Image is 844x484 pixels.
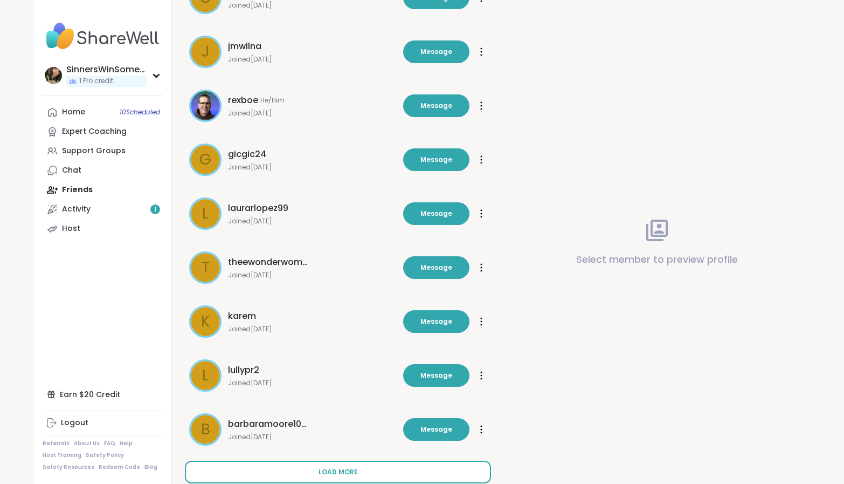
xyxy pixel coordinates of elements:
div: Chat [62,165,81,176]
img: ShareWell Nav Logo [43,17,163,55]
a: Logout [43,413,163,433]
button: Message [403,364,469,387]
span: Message [420,263,452,272]
span: barbaramoore102264 [228,418,309,431]
span: Message [420,317,452,326]
a: Host Training [43,452,81,459]
a: Safety Policy [86,452,124,459]
div: Home [62,107,85,118]
img: SinnersWinSometimes [45,67,62,84]
button: Message [403,202,469,225]
button: Load more [185,461,491,483]
a: Chat [43,161,163,180]
span: Joined [DATE] [228,55,397,64]
a: Expert Coaching [43,122,163,141]
span: Joined [DATE] [228,271,397,280]
span: t [202,256,210,279]
span: Joined [DATE] [228,109,397,118]
span: l [202,202,209,225]
span: Message [420,209,452,219]
span: Joined [DATE] [228,433,397,441]
button: Message [403,418,469,441]
span: Joined [DATE] [228,379,397,387]
div: Logout [61,418,88,428]
span: Message [420,371,452,380]
span: rexboe [228,94,258,107]
span: l [202,364,209,387]
span: Load more [319,467,358,477]
span: lullypr2 [228,364,259,377]
span: He/Him [260,96,285,105]
a: Redeem Code [99,463,140,471]
button: Message [403,256,469,279]
span: 1 [154,205,156,214]
div: Support Groups [62,146,126,156]
a: Activity1 [43,200,163,219]
a: About Us [74,440,100,447]
p: Select member to preview profile [576,252,738,267]
span: b [201,418,210,441]
span: Message [420,101,452,111]
a: Home10Scheduled [43,103,163,122]
div: Earn $20 Credit [43,385,163,404]
span: laurarlopez99 [228,202,288,215]
button: Message [403,310,469,333]
span: theewonderwoman707 [228,256,309,269]
span: gicgic24 [228,148,266,161]
a: Help [120,440,133,447]
button: Message [403,94,469,117]
a: Host [43,219,163,238]
div: Activity [62,204,91,215]
button: Message [403,148,469,171]
span: j [202,40,210,63]
span: Joined [DATE] [228,217,397,226]
span: g [199,148,211,171]
div: Expert Coaching [62,126,127,137]
a: Safety Resources [43,463,94,471]
span: 10 Scheduled [120,108,160,117]
button: Message [403,40,469,63]
span: k [201,310,210,333]
span: karem [228,310,256,323]
div: SinnersWinSometimes [66,64,147,76]
span: Message [420,425,452,434]
div: Host [62,223,80,234]
span: Joined [DATE] [228,163,397,172]
span: Joined [DATE] [228,325,397,333]
span: jmwilna [228,40,261,53]
a: FAQ [104,440,115,447]
span: Message [420,155,452,165]
span: Joined [DATE] [228,1,397,10]
a: Referrals [43,440,70,447]
img: rexboe [191,91,220,120]
span: 1 Pro credit [79,77,113,86]
a: Blog [144,463,157,471]
a: Support Groups [43,141,163,161]
span: Message [420,47,452,57]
